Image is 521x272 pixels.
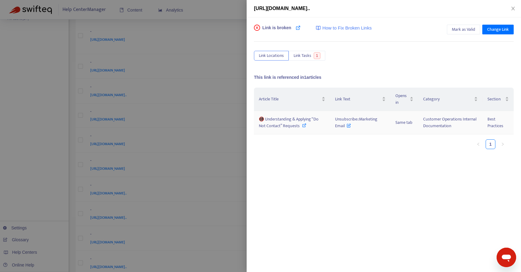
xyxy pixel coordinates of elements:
span: Article Title [259,96,320,103]
th: Section [483,88,514,111]
span: Link is broken [262,25,291,37]
span: close-circle [254,25,260,31]
span: Unsubscribe::Marketing Email [335,116,377,129]
th: Opens in [391,88,418,111]
button: Change Link [482,25,514,34]
span: Section [487,96,504,103]
img: image-link [316,26,321,30]
button: Link Locations [254,51,289,61]
span: How to Fix Broken Links [322,25,372,32]
span: Customer Operations Internal Documentation [423,116,476,129]
th: Category [418,88,483,111]
span: Best Practices [487,116,503,129]
button: Link Tasks1 [289,51,325,61]
span: Same tab [395,119,412,126]
span: close [511,6,516,11]
span: 📵 Understanding & Applying “Do Not Contact” Requests [259,116,319,129]
a: How to Fix Broken Links [316,25,372,32]
a: 1 [486,140,495,149]
span: 1 [314,52,321,59]
button: right [498,139,508,149]
span: Link Text [335,96,381,103]
button: left [473,139,483,149]
span: Link Locations [259,52,284,59]
span: This link is referenced in 1 articles [254,75,321,80]
li: 1 [486,139,495,149]
li: Next Page [498,139,508,149]
span: Category [423,96,473,103]
button: Close [509,6,517,12]
th: Article Title [254,88,330,111]
span: Change Link [487,26,509,33]
iframe: Button to launch messaging window [497,248,516,267]
li: Previous Page [473,139,483,149]
span: Mark as Valid [452,26,475,33]
th: Link Text [330,88,391,111]
span: Opens in [395,92,409,106]
span: [URL][DOMAIN_NAME].. [254,6,310,11]
span: Link Tasks [294,52,311,59]
span: left [476,142,480,146]
button: Mark as Valid [447,25,480,34]
span: right [501,142,505,146]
